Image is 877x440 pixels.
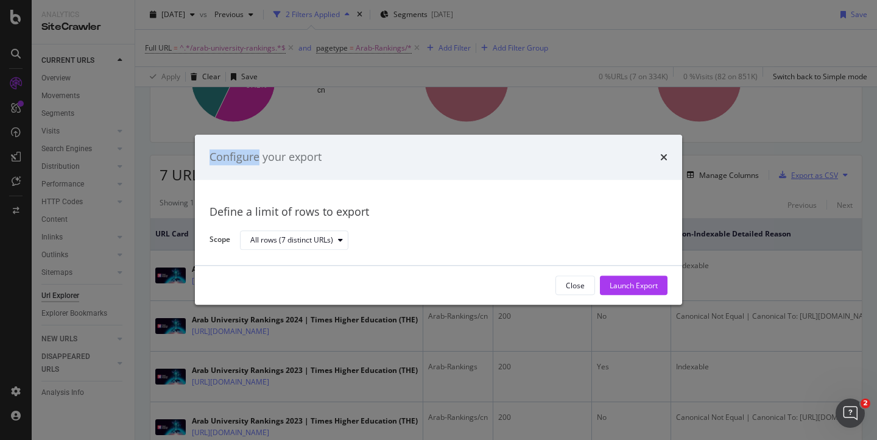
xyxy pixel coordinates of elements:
[195,135,682,305] div: modal
[836,399,865,428] iframe: Intercom live chat
[210,149,322,165] div: Configure your export
[861,399,870,408] span: 2
[250,236,333,244] div: All rows (7 distinct URLs)
[566,280,585,291] div: Close
[660,149,667,165] div: times
[600,276,667,296] button: Launch Export
[210,204,667,220] div: Define a limit of rows to export
[240,230,348,250] button: All rows (7 distinct URLs)
[210,235,230,248] label: Scope
[610,280,658,291] div: Launch Export
[555,276,595,296] button: Close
